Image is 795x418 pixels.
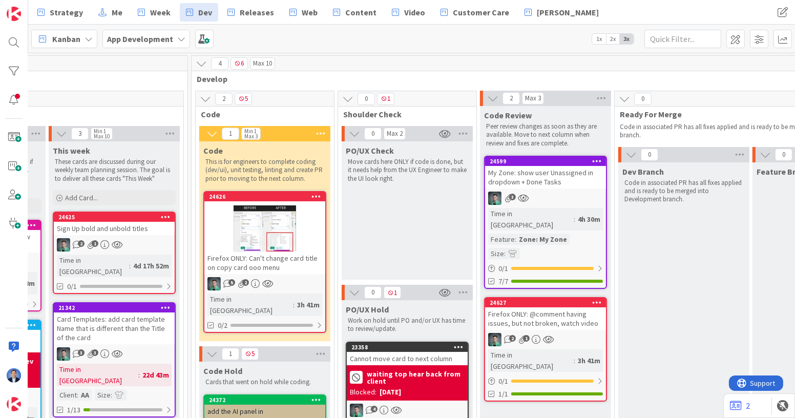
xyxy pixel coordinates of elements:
img: VP [488,333,501,346]
span: 0 [775,149,792,161]
div: 21342Card Templates: add card template Name that is different than the Title of the card [54,303,175,344]
div: 24625 [58,214,175,221]
div: 3h 41m [295,299,322,310]
span: 7/7 [498,276,508,287]
a: Strategy [31,3,89,22]
div: Time in [GEOGRAPHIC_DATA] [488,349,574,372]
span: 4 [371,406,378,412]
p: Move cards here ONLY if code is done, but it needs help from the UX Engineer to make the UI look ... [348,158,467,183]
span: 1 [377,93,394,105]
p: Work on hold until PO and/or UX has time to review/update. [348,317,467,333]
div: Size [95,389,111,401]
div: Time in [GEOGRAPHIC_DATA] [57,255,129,277]
span: Video [404,6,425,18]
div: 0/1 [485,262,606,275]
div: Max 3 [525,96,541,101]
div: Size [488,248,504,259]
span: Releases [240,6,274,18]
div: 24625Sign Up bold and unbold titles [54,213,175,235]
div: 24372 [204,395,325,405]
div: 23358 [347,343,468,352]
a: Dev [180,3,218,22]
a: 24627Firefox ONLY: @comment having issues, but not broken, watch videoVPTime in [GEOGRAPHIC_DATA]... [484,297,607,402]
div: 24626 [204,192,325,201]
img: DP [7,368,21,383]
span: 5 [235,93,252,105]
div: 0/1 [485,375,606,388]
div: 24627Firefox ONLY: @comment having issues, but not broken, watch video [485,298,606,330]
div: Min 1 [94,129,106,134]
div: Card Templates: add card template Name that is different than the Title of the card [54,312,175,344]
span: : [574,214,575,225]
img: VP [350,404,363,417]
div: Max 10 [94,134,110,139]
div: 4h 30m [575,214,603,225]
span: 3x [620,34,634,44]
p: Cards that went on hold while coding. [205,378,324,386]
div: VP [54,238,175,252]
a: 24599My Zone: show user Unassigned in dropdown + Done TasksVPTime in [GEOGRAPHIC_DATA]:4h 30mFeat... [484,156,607,289]
span: 3 [92,349,98,356]
span: 3 [509,194,516,200]
div: [DATE] [380,387,401,398]
div: Max 2 [387,131,403,136]
span: 0 [641,149,658,161]
span: [PERSON_NAME] [537,6,599,18]
div: 4d 17h 52m [131,260,172,271]
span: 3 [78,349,85,356]
div: Zone: My Zone [516,234,570,245]
div: VP [485,192,606,205]
div: 24599 [490,158,606,165]
a: 2 [730,400,750,412]
img: Visit kanbanzone.com [7,7,21,21]
span: : [515,234,516,245]
div: 21342 [54,303,175,312]
a: [PERSON_NAME] [518,3,605,22]
span: 6 [231,57,248,70]
span: Content [345,6,376,18]
span: : [504,248,506,259]
span: 2 [242,279,249,286]
div: VP [204,277,325,290]
a: 21342Card Templates: add card template Name that is different than the Title of the cardVPTime in... [53,302,176,417]
span: : [111,389,112,401]
span: 1 [222,348,239,360]
span: 0 [358,93,375,105]
a: Content [327,3,383,22]
div: Cannot move card to next column [347,352,468,365]
span: 2 [503,92,520,104]
div: Max 3 [244,134,258,139]
span: 0 [364,286,382,299]
span: 0 / 1 [498,263,508,274]
div: 23358Cannot move card to next column [347,343,468,365]
span: Add Card... [65,193,98,202]
a: 24625Sign Up bold and unbold titlesVPTime in [GEOGRAPHIC_DATA]:4d 17h 52m0/1 [53,212,176,294]
input: Quick Filter... [644,30,721,48]
span: Customer Care [453,6,509,18]
span: Code [203,145,223,156]
div: 24627 [490,299,606,306]
div: 21342 [58,304,175,311]
span: 2 [78,240,85,247]
span: 2x [606,34,620,44]
span: Dev [198,6,212,18]
p: This is for engineers to complete coding (dev/ui), unit testing, linting and create PR prior to m... [205,158,324,183]
div: Feature [488,234,515,245]
div: Client [57,389,77,401]
div: 24599 [485,157,606,166]
div: 3h 41m [575,355,603,366]
img: VP [57,347,70,361]
div: 24626Firefox ONLY: Can't change card title on copy card ooo menu [204,192,325,274]
span: PO/UX Check [346,145,394,156]
div: VP [347,404,468,417]
span: 0 [634,93,652,105]
p: These cards are discussed during our weekly team planning session. The goal is to deliver all the... [55,158,174,183]
a: Me [92,3,129,22]
div: Time in [GEOGRAPHIC_DATA] [207,294,293,316]
div: Max 10 [253,61,272,66]
span: 1x [592,34,606,44]
img: VP [57,238,70,252]
div: 24372 [209,396,325,404]
span: 1/1 [498,389,508,400]
span: 3 [71,128,89,140]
